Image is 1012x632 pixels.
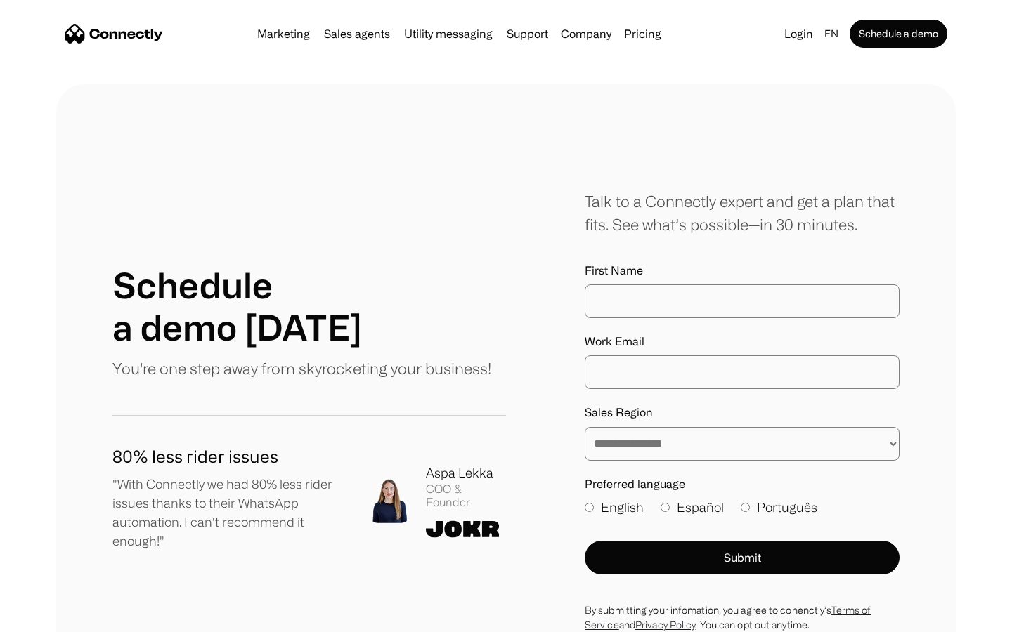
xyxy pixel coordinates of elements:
a: Utility messaging [398,28,498,39]
label: Preferred language [585,478,900,491]
a: Login [779,24,819,44]
label: Sales Region [585,406,900,419]
input: Português [741,503,750,512]
p: You're one step away from skyrocketing your business! [112,357,491,380]
div: Company [561,24,611,44]
div: en [819,24,847,44]
a: Support [501,28,554,39]
input: Español [661,503,670,512]
h1: 80% less rider issues [112,444,344,469]
label: First Name [585,264,900,277]
div: en [824,24,838,44]
button: Submit [585,541,900,574]
label: English [585,498,644,517]
p: "With Connectly we had 80% less rider issues thanks to their WhatsApp automation. I can't recomme... [112,475,344,551]
a: Terms of Service [585,605,871,630]
label: Português [741,498,817,517]
a: Marketing [252,28,316,39]
a: Privacy Policy [635,619,695,630]
div: By submitting your infomation, you agree to conenctly’s and . You can opt out anytime. [585,603,900,632]
div: Company [557,24,616,44]
a: home [65,23,163,44]
ul: Language list [28,607,84,627]
aside: Language selected: English [14,606,84,627]
a: Sales agents [318,28,396,39]
h1: Schedule a demo [DATE] [112,264,362,348]
label: Español [661,498,724,517]
a: Pricing [618,28,667,39]
div: COO & Founder [426,482,506,509]
div: Talk to a Connectly expert and get a plan that fits. See what’s possible—in 30 minutes. [585,190,900,236]
input: English [585,503,594,512]
label: Work Email [585,335,900,348]
a: Schedule a demo [850,20,947,48]
div: Aspa Lekka [426,463,506,482]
